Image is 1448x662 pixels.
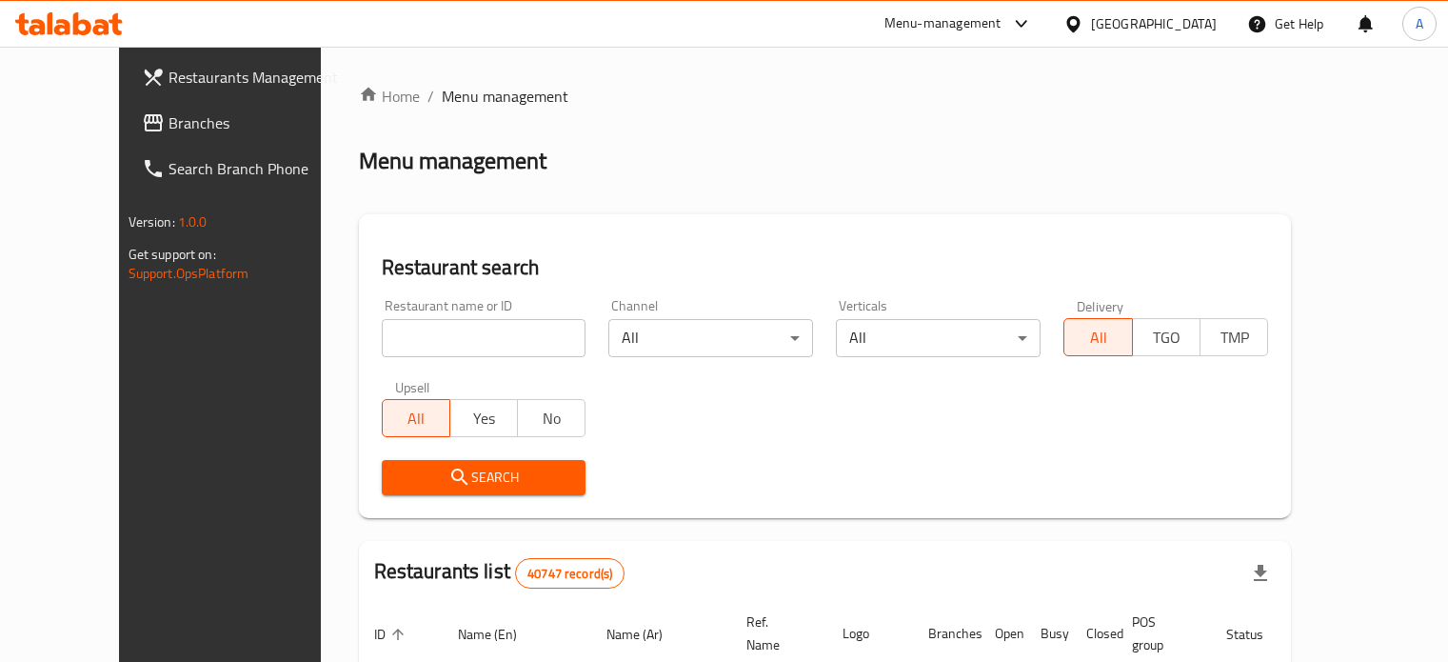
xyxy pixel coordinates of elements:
[359,146,546,176] h2: Menu management
[1063,318,1132,356] button: All
[515,558,625,589] div: Total records count
[127,146,361,191] a: Search Branch Phone
[127,54,361,100] a: Restaurants Management
[1416,13,1423,34] span: A
[884,12,1002,35] div: Menu-management
[1077,299,1124,312] label: Delivery
[397,466,571,490] span: Search
[395,380,430,393] label: Upsell
[1200,318,1268,356] button: TMP
[374,557,625,589] h2: Restaurants list
[1208,324,1260,351] span: TMP
[449,399,518,437] button: Yes
[458,405,510,432] span: Yes
[517,399,585,437] button: No
[382,253,1269,282] h2: Restaurant search
[606,623,687,646] span: Name (Ar)
[129,210,175,234] span: Version:
[427,85,434,108] li: /
[836,319,1041,357] div: All
[169,66,346,89] span: Restaurants Management
[382,399,450,437] button: All
[608,319,813,357] div: All
[1238,551,1283,596] div: Export file
[458,623,542,646] span: Name (En)
[516,565,624,583] span: 40747 record(s)
[382,460,586,495] button: Search
[1226,623,1288,646] span: Status
[390,405,443,432] span: All
[359,85,420,108] a: Home
[1091,13,1217,34] div: [GEOGRAPHIC_DATA]
[1132,611,1188,656] span: POS group
[1072,324,1124,351] span: All
[169,111,346,134] span: Branches
[1141,324,1193,351] span: TGO
[129,242,216,267] span: Get support on:
[526,405,578,432] span: No
[178,210,208,234] span: 1.0.0
[746,611,804,656] span: Ref. Name
[129,261,249,286] a: Support.OpsPlatform
[127,100,361,146] a: Branches
[169,157,346,180] span: Search Branch Phone
[382,319,586,357] input: Search for restaurant name or ID..
[442,85,568,108] span: Menu management
[359,85,1292,108] nav: breadcrumb
[374,623,410,646] span: ID
[1132,318,1200,356] button: TGO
